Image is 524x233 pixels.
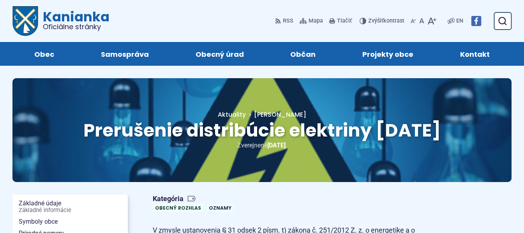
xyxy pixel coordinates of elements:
[426,13,438,29] button: Zväčšiť veľkosť písma
[246,110,306,119] a: [PERSON_NAME]
[347,42,429,66] a: Projekty obce
[455,16,465,26] a: EN
[337,18,352,25] span: Tlačiť
[328,13,353,29] button: Tlačiť
[180,42,259,66] a: Obecný úrad
[34,42,54,66] span: Obec
[368,18,404,25] span: kontrast
[456,16,463,26] span: EN
[206,204,234,212] a: Oznamy
[12,6,38,36] img: Prejsť na domovskú stránku
[43,23,109,30] span: Oficiálne stránky
[38,10,109,30] span: Kanianka
[19,216,122,228] span: Symboly obce
[19,207,122,214] span: Základné informácie
[409,13,418,29] button: Zmenšiť veľkosť písma
[298,13,325,29] a: Mapa
[460,42,490,66] span: Kontakt
[368,18,383,24] span: Zvýšiť
[196,42,244,66] span: Obecný úrad
[362,42,413,66] span: Projekty obce
[309,16,323,26] span: Mapa
[290,42,316,66] span: Občan
[360,13,406,29] button: Zvýšiťkontrast
[12,198,128,216] a: Základné údajeZákladné informácie
[85,42,164,66] a: Samospráva
[283,16,293,26] span: RSS
[19,198,122,216] span: Základné údaje
[12,6,109,36] a: Logo Kanianka, prejsť na domovskú stránku.
[12,216,128,228] a: Symboly obce
[275,42,332,66] a: Občan
[267,142,286,149] span: [DATE]
[418,13,426,29] button: Nastaviť pôvodnú veľkosť písma
[471,16,481,26] img: Prejsť na Facebook stránku
[153,194,237,203] span: Kategória
[275,13,295,29] a: RSS
[37,140,487,151] p: Zverejnené .
[218,110,246,119] a: Aktuality
[445,42,505,66] a: Kontakt
[83,118,441,143] span: Prerušenie distribúcie elektriny [DATE]
[101,42,149,66] span: Samospráva
[254,110,306,119] span: [PERSON_NAME]
[153,204,203,212] a: Obecný rozhlas
[19,42,70,66] a: Obec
